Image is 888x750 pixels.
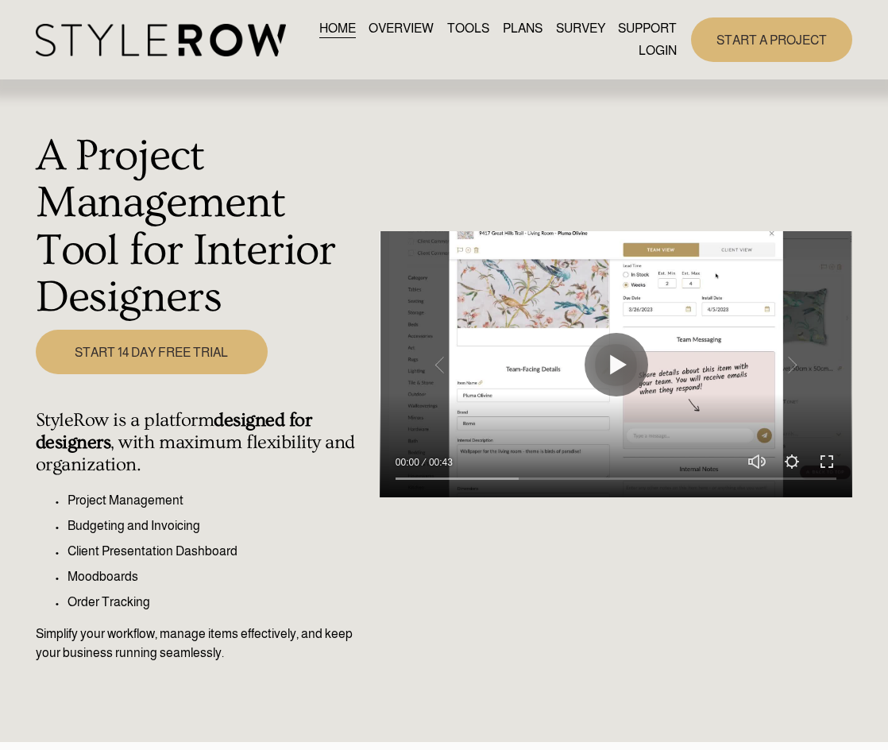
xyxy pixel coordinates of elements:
h1: A Project Management Tool for Interior Designers [36,133,371,322]
p: Client Presentation Dashboard [68,542,371,561]
strong: designed for designers [36,409,316,453]
a: PLANS [503,18,542,40]
span: SUPPORT [618,19,677,38]
p: Budgeting and Invoicing [68,516,371,535]
h4: StyleRow is a platform , with maximum flexibility and organization. [36,409,371,477]
div: Current time [396,454,423,470]
a: SURVEY [556,18,605,40]
a: folder dropdown [618,18,677,40]
p: Project Management [68,491,371,510]
input: Seek [396,474,836,485]
a: HOME [319,18,356,40]
a: START 14 DAY FREE TRIAL [36,330,268,373]
p: Order Tracking [68,593,371,612]
img: StyleRow [36,24,286,56]
button: Play [585,333,648,396]
a: START A PROJECT [691,17,852,61]
a: LOGIN [639,40,677,61]
div: Duration [423,454,457,470]
p: Simplify your workflow, manage items effectively, and keep your business running seamlessly. [36,624,371,663]
a: TOOLS [447,18,489,40]
a: OVERVIEW [369,18,434,40]
p: Moodboards [68,567,371,586]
